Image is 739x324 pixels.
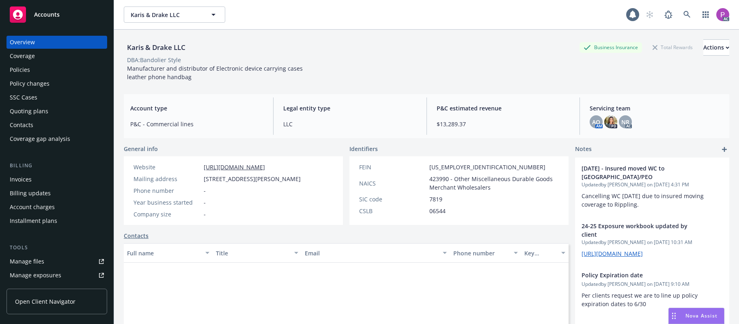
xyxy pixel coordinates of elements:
[15,297,75,306] span: Open Client Navigator
[127,56,181,64] div: DBA: Bandolier Style
[649,42,697,52] div: Total Rewards
[359,207,426,215] div: CSLB
[349,145,378,153] span: Identifiers
[6,91,107,104] a: SSC Cases
[204,163,265,171] a: [URL][DOMAIN_NAME]
[720,145,729,154] a: add
[582,271,702,279] span: Policy Expiration date
[582,181,723,188] span: Updated by [PERSON_NAME] on [DATE] 4:31 PM
[703,39,729,56] button: Actions
[6,269,107,282] a: Manage exposures
[10,36,35,49] div: Overview
[582,239,723,246] span: Updated by [PERSON_NAME] on [DATE] 10:31 AM
[685,312,717,319] span: Nova Assist
[216,249,289,257] div: Title
[10,105,48,118] div: Quoting plans
[642,6,658,23] a: Start snowing
[6,162,107,170] div: Billing
[582,222,702,239] span: 24-25 Exposure workbook updated by client
[10,50,35,63] div: Coverage
[134,175,200,183] div: Mailing address
[6,36,107,49] a: Overview
[524,249,556,257] div: Key contact
[450,243,521,263] button: Phone number
[359,163,426,171] div: FEIN
[521,243,569,263] button: Key contact
[590,104,723,112] span: Servicing team
[124,231,149,240] a: Contacts
[124,6,225,23] button: Karis & Drake LLC
[429,207,446,215] span: 06544
[582,164,702,181] span: [DATE] - Insured moved WC to [GEOGRAPHIC_DATA]/PEO
[10,269,61,282] div: Manage exposures
[10,77,50,90] div: Policy changes
[359,179,426,188] div: NAICS
[10,201,55,214] div: Account charges
[10,173,32,186] div: Invoices
[359,195,426,203] div: SIC code
[698,6,714,23] a: Switch app
[6,244,107,252] div: Tools
[429,195,442,203] span: 7819
[580,42,642,52] div: Business Insurance
[429,163,545,171] span: [US_EMPLOYER_IDENTIFICATION_NUMBER]
[10,91,37,104] div: SSC Cases
[124,145,158,153] span: General info
[6,77,107,90] a: Policy changes
[6,201,107,214] a: Account charges
[131,11,201,19] span: Karis & Drake LLC
[130,104,263,112] span: Account type
[204,186,206,195] span: -
[127,65,303,81] span: Manufacturer and distributor of Electronic device carrying cases leather phone handbag
[134,210,200,218] div: Company size
[6,63,107,76] a: Policies
[10,119,33,132] div: Contacts
[679,6,695,23] a: Search
[621,118,629,126] span: NR
[283,104,416,112] span: Legal entity type
[6,119,107,132] a: Contacts
[6,173,107,186] a: Invoices
[703,40,729,55] div: Actions
[6,255,107,268] a: Manage files
[134,163,200,171] div: Website
[575,264,729,315] div: Policy Expiration dateUpdatedby [PERSON_NAME] on [DATE] 9:10 AMPer clients request we are to line...
[669,308,679,324] div: Drag to move
[6,50,107,63] a: Coverage
[10,63,30,76] div: Policies
[6,105,107,118] a: Quoting plans
[204,210,206,218] span: -
[127,249,200,257] div: Full name
[582,192,705,208] span: Cancelling WC [DATE] due to insured moving coverage to Rippling.
[6,214,107,227] a: Installment plans
[134,198,200,207] div: Year business started
[575,158,729,215] div: [DATE] - Insured moved WC to [GEOGRAPHIC_DATA]/PEOUpdatedby [PERSON_NAME] on [DATE] 4:31 PMCancel...
[305,249,437,257] div: Email
[575,145,592,154] span: Notes
[283,120,416,128] span: LLC
[437,120,570,128] span: $13,289.37
[204,198,206,207] span: -
[660,6,677,23] a: Report a Bug
[582,292,699,308] span: Per clients request we are to line up policy expiration dates to 6/30
[604,115,617,128] img: photo
[575,215,729,264] div: 24-25 Exposure workbook updated by clientUpdatedby [PERSON_NAME] on [DATE] 10:31 AM[URL][DOMAIN_N...
[10,187,51,200] div: Billing updates
[453,249,509,257] div: Phone number
[130,120,263,128] span: P&C - Commercial lines
[582,250,643,257] a: [URL][DOMAIN_NAME]
[213,243,302,263] button: Title
[582,281,723,288] span: Updated by [PERSON_NAME] on [DATE] 9:10 AM
[429,175,559,192] span: 423990 - Other Miscellaneous Durable Goods Merchant Wholesalers
[10,255,44,268] div: Manage files
[124,42,189,53] div: Karis & Drake LLC
[437,104,570,112] span: P&C estimated revenue
[10,132,70,145] div: Coverage gap analysis
[716,8,729,21] img: photo
[302,243,450,263] button: Email
[6,3,107,26] a: Accounts
[6,187,107,200] a: Billing updates
[34,11,60,18] span: Accounts
[6,132,107,145] a: Coverage gap analysis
